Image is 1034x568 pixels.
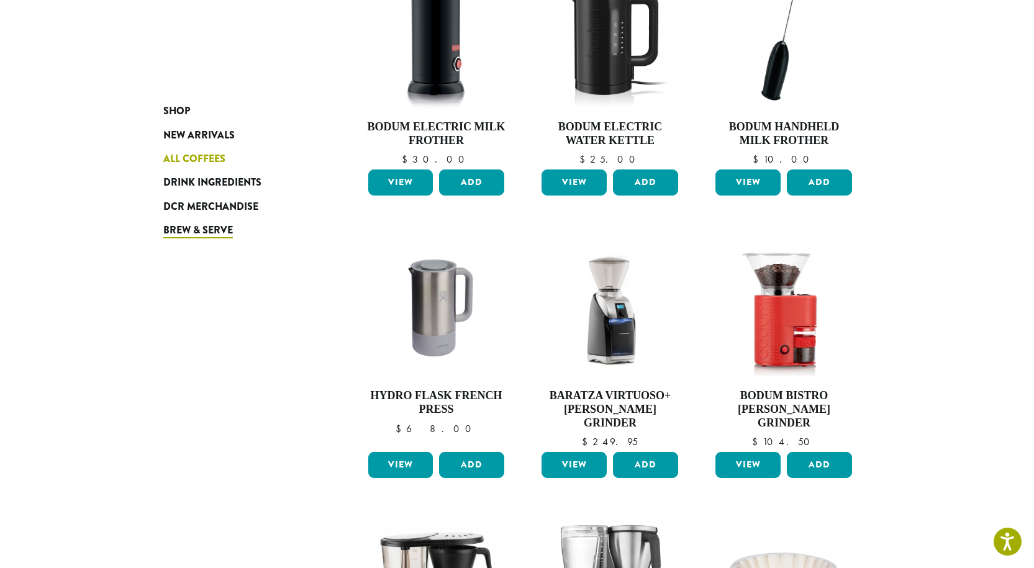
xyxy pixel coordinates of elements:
bdi: 68.00 [396,422,477,435]
button: Add [787,452,852,478]
span: $ [582,435,592,448]
a: Shop [163,99,312,123]
span: DCR Merchandise [163,199,258,215]
span: New Arrivals [163,128,235,143]
h4: Hydro Flask French Press [365,389,508,416]
span: $ [396,422,406,435]
img: StockImage_FrechPress_HydroFlask.jpg [365,237,507,379]
a: All Coffees [163,147,312,171]
span: $ [579,153,590,166]
h4: Baratza Virtuoso+ [PERSON_NAME] Grinder [538,389,681,430]
h4: Bodum Electric Milk Frother [365,120,508,147]
h4: Bodum Handheld Milk Frother [712,120,855,147]
span: Brew & Serve [163,223,233,238]
button: Add [439,452,504,478]
button: Add [613,452,678,478]
span: $ [402,153,412,166]
bdi: 30.00 [402,153,470,166]
bdi: 249.95 [582,435,638,448]
bdi: 104.50 [752,435,815,448]
a: View [715,452,781,478]
span: $ [752,435,763,448]
a: Drink Ingredients [163,171,312,194]
a: View [542,169,607,196]
h4: Bodum Bistro [PERSON_NAME] Grinder [712,389,855,430]
a: View [368,169,433,196]
bdi: 10.00 [753,153,815,166]
span: Drink Ingredients [163,175,261,191]
bdi: 25.00 [579,153,641,166]
a: Baratza Virtuoso+ [PERSON_NAME] Grinder $249.95 [538,237,681,447]
a: Brew & Serve [163,219,312,242]
a: Bodum Bistro [PERSON_NAME] Grinder $104.50 [712,237,855,447]
a: New Arrivals [163,123,312,147]
a: View [715,169,781,196]
a: View [368,452,433,478]
a: DCR Merchandise [163,195,312,219]
span: All Coffees [163,151,225,167]
h4: Bodum Electric Water Kettle [538,120,681,147]
a: View [542,452,607,478]
img: 587-Virtuoso-Black-02-Quarter-Left-On-White-scaled.jpg [538,237,681,379]
button: Add [787,169,852,196]
button: Add [613,169,678,196]
img: B_10903-04.jpg [723,237,845,379]
span: $ [753,153,763,166]
span: Shop [163,104,190,119]
button: Add [439,169,504,196]
a: Hydro Flask French Press $68.00 [365,237,508,447]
